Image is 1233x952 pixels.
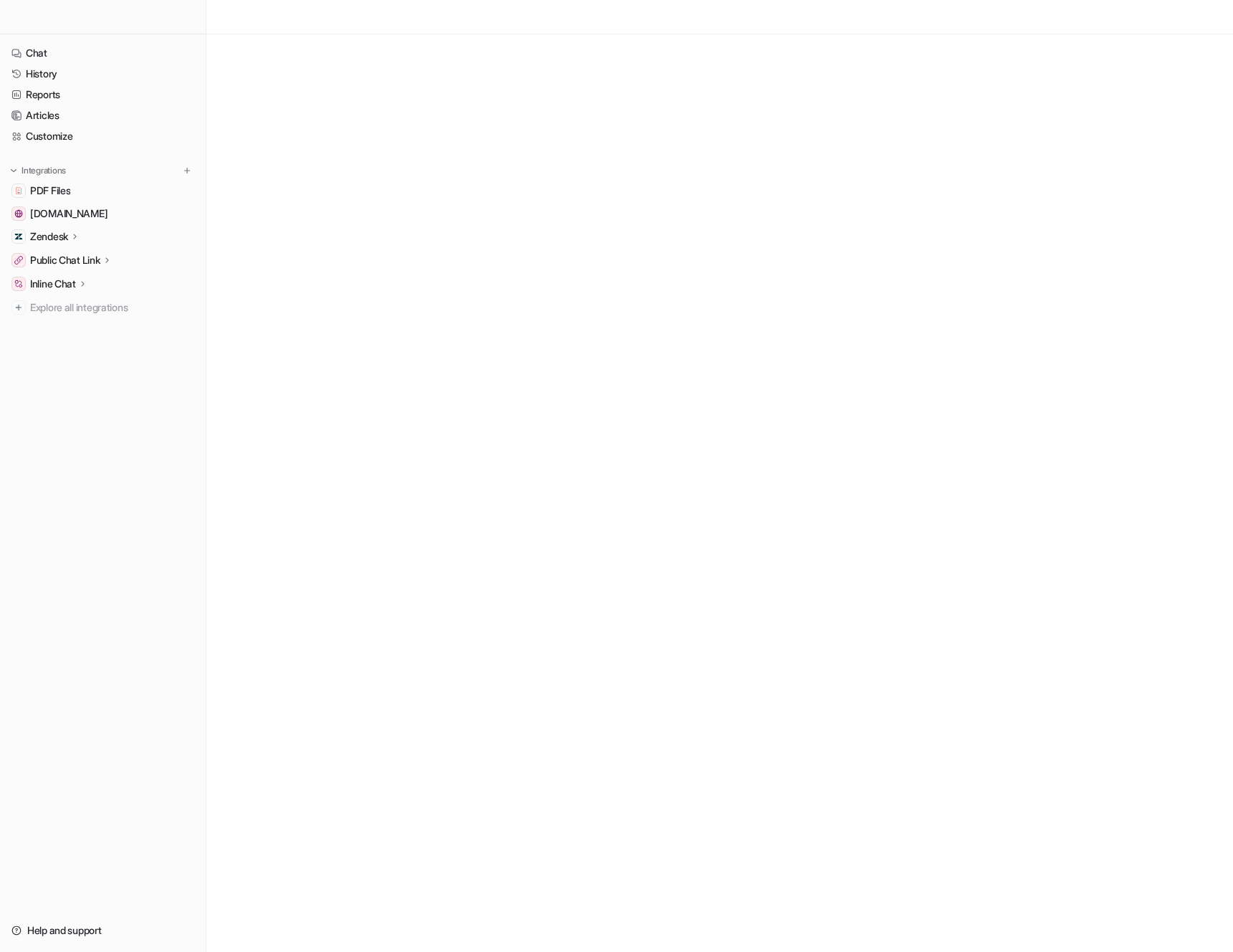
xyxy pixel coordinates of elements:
[14,232,23,241] img: Zendesk
[9,166,19,176] img: expand menu
[30,277,76,291] p: Inline Chat
[6,43,200,63] a: Chat
[6,181,200,201] a: PDF FilesPDF Files
[14,209,23,218] img: status.gem.com
[6,204,200,224] a: status.gem.com[DOMAIN_NAME]
[182,166,192,176] img: menu_add.svg
[14,256,23,265] img: Public Chat Link
[6,126,200,146] a: Customize
[14,186,23,195] img: PDF Files
[6,163,70,178] button: Integrations
[14,280,23,288] img: Inline Chat
[6,105,200,125] a: Articles
[6,297,200,318] a: Explore all integrations
[30,206,108,221] span: [DOMAIN_NAME]
[11,300,26,315] img: explore all integrations
[30,184,70,198] span: PDF Files
[6,85,200,105] a: Reports
[6,920,200,941] a: Help and support
[22,165,66,176] p: Integrations
[30,229,68,244] p: Zendesk
[30,296,194,319] span: Explore all integrations
[6,64,200,84] a: History
[30,253,100,267] p: Public Chat Link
